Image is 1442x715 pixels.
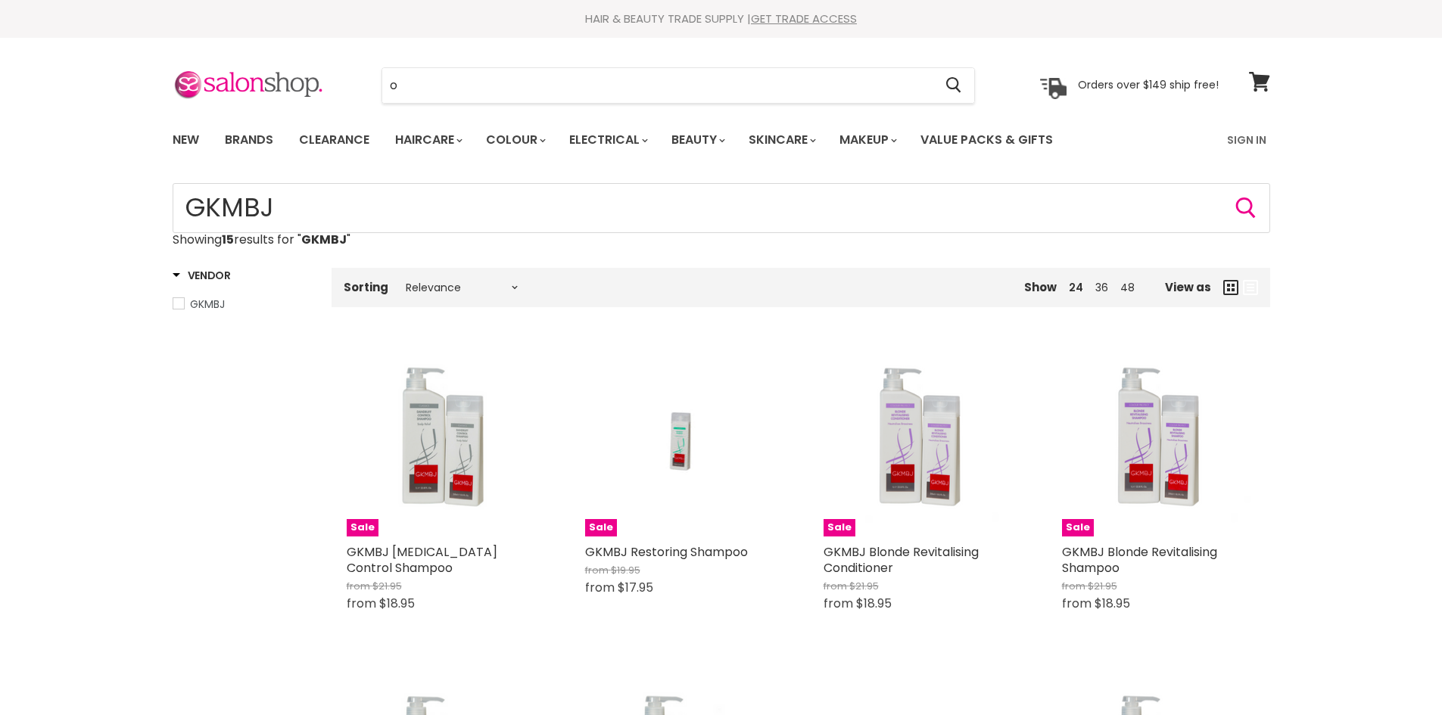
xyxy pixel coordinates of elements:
a: 24 [1069,280,1083,295]
span: from [347,595,376,612]
span: from [1062,579,1085,593]
strong: 15 [222,231,234,248]
button: Search [934,68,974,103]
a: 48 [1120,280,1135,295]
span: Show [1024,279,1057,295]
span: $21.95 [372,579,402,593]
ul: Main menu [161,118,1141,162]
span: Sale [347,519,378,536]
span: $18.95 [856,595,892,612]
h3: Vendor [173,268,231,283]
p: Orders over $149 ship free! [1078,78,1219,92]
img: GKMBJ Blonde Revitalising Conditioner [824,344,1017,536]
a: Beauty [660,124,734,156]
a: Skincare [737,124,825,156]
img: GKMBJ Blonde Revitalising Shampoo [1062,344,1255,536]
span: $21.95 [1088,579,1117,593]
div: HAIR & BEAUTY TRADE SUPPLY | [154,11,1289,26]
span: Sale [585,519,617,536]
form: Product [173,183,1270,233]
a: Brands [213,124,285,156]
span: $17.95 [618,579,653,596]
form: Product [382,67,975,104]
input: Search [382,68,934,103]
a: GKMBJ Blonde Revitalising Shampoo [1062,543,1217,577]
a: GKMBJ Restoring ShampooSale [585,344,778,536]
button: Search [1234,196,1258,220]
span: from [585,579,615,596]
a: GKMBJ Blonde Revitalising ConditionerSale [824,344,1017,536]
span: from [585,563,609,577]
a: GKMBJ Blonde Revitalising Conditioner [824,543,979,577]
a: Makeup [828,124,906,156]
img: GKMBJ Restoring Shampoo [617,344,746,536]
a: Electrical [558,124,657,156]
label: Sorting [344,281,388,294]
span: $18.95 [1095,595,1130,612]
a: GET TRADE ACCESS [751,11,857,26]
a: Colour [475,124,555,156]
p: Showing results for " " [173,233,1270,247]
span: from [824,595,853,612]
a: GKMBJ Restoring Shampoo [585,543,748,561]
span: from [1062,595,1092,612]
span: $18.95 [379,595,415,612]
span: GKMBJ [190,297,225,312]
a: Haircare [384,124,472,156]
a: GKMBJ [MEDICAL_DATA] Control Shampoo [347,543,497,577]
a: Value Packs & Gifts [909,124,1064,156]
span: Sale [824,519,855,536]
span: from [824,579,847,593]
img: GKMBJ Dandruff Control Shampoo [347,344,540,536]
a: Clearance [288,124,381,156]
a: 36 [1095,280,1108,295]
a: GKMBJ [173,296,313,312]
span: from [347,579,370,593]
span: $21.95 [849,579,879,593]
span: Sale [1062,519,1094,536]
a: GKMBJ Blonde Revitalising ShampooSale [1062,344,1255,536]
strong: GKMBJ [301,231,347,248]
iframe: Gorgias live chat messenger [1366,644,1427,700]
span: View as [1165,281,1211,294]
a: New [161,124,210,156]
span: $19.95 [611,563,640,577]
nav: Main [154,118,1289,162]
a: Sign In [1218,124,1275,156]
input: Search [173,183,1270,233]
a: GKMBJ Dandruff Control ShampooSale [347,344,540,536]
